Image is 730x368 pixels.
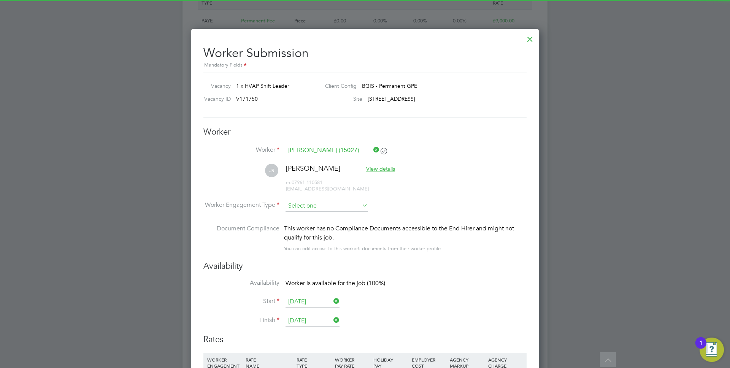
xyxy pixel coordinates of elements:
span: 07961 110581 [286,179,322,186]
span: Worker is available for the job (100%) [286,279,385,287]
span: [EMAIL_ADDRESS][DOMAIN_NAME] [286,186,369,192]
label: Document Compliance [203,224,279,252]
h3: Rates [203,334,527,345]
div: This worker has no Compliance Documents accessible to the End Hirer and might not qualify for thi... [284,224,527,242]
button: Open Resource Center, 1 new notification [700,338,724,362]
label: Site [319,95,362,102]
h2: Worker Submission [203,40,527,70]
label: Vacancy ID [200,95,231,102]
label: Client Config [319,82,357,89]
div: Mandatory Fields [203,61,527,70]
input: Select one [286,315,340,327]
input: Search for... [286,145,379,156]
label: Worker [203,146,279,154]
span: BGIS - Permanent GPE [362,82,417,89]
input: Select one [286,296,340,308]
label: Availability [203,279,279,287]
label: Start [203,297,279,305]
span: m: [286,179,292,186]
div: You can edit access to this worker’s documents from their worker profile. [284,244,442,253]
span: 1 x HVAP Shift Leader [236,82,289,89]
h3: Worker [203,127,527,138]
span: [PERSON_NAME] [286,164,340,173]
span: [STREET_ADDRESS] [368,95,415,102]
h3: Availability [203,261,527,272]
div: 1 [699,343,703,353]
label: Vacancy [200,82,231,89]
label: Finish [203,316,279,324]
input: Select one [286,200,368,212]
label: Worker Engagement Type [203,201,279,209]
span: JS [265,164,278,177]
span: V171750 [236,95,258,102]
span: View details [366,165,395,172]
